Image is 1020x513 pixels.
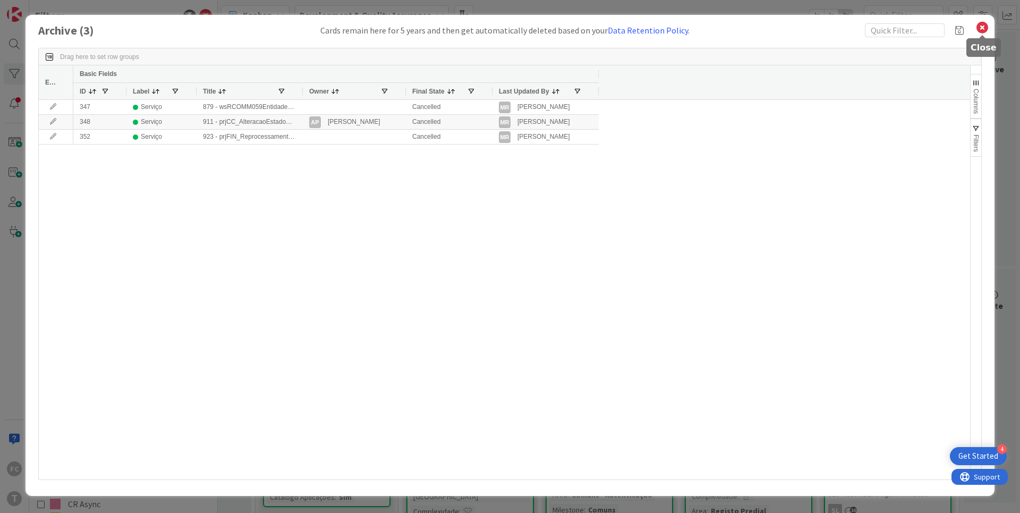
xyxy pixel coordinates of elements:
[22,2,48,14] span: Support
[958,451,998,461] div: Get Started
[80,70,117,78] span: Basic Fields
[203,88,216,95] span: Title
[73,100,126,114] div: 347
[972,134,980,152] span: Filters
[45,79,56,86] span: Edit
[499,131,511,143] div: MR
[141,115,162,129] div: Serviço
[80,88,86,95] span: ID
[517,100,570,114] div: [PERSON_NAME]
[499,88,549,95] span: Last Updated By
[412,88,445,95] span: Final State
[197,100,303,114] div: 879 - wsRCOMM059EntidadesNSR
[60,53,139,61] span: Drag here to set row groups
[141,100,162,114] div: Serviço
[997,444,1007,454] div: 4
[499,116,511,128] div: MR
[406,115,492,129] div: Cancelled
[499,102,511,113] div: MR
[517,130,570,144] div: [PERSON_NAME]
[865,23,945,37] input: Quick Filter...
[971,43,997,53] h5: Close
[73,115,126,129] div: 348
[517,115,570,129] div: [PERSON_NAME]
[608,25,688,36] a: Data Retention Policy
[406,100,492,114] div: Cancelled
[950,447,1007,465] div: Open Get Started checklist, remaining modules: 4
[197,115,303,129] div: 911 - prjCC_AlteracaoEstadoCidadao
[38,24,144,37] h1: Archive ( 3 )
[197,130,303,144] div: 923 - prjFIN_ReprocessamentoFaturaEletronica
[73,130,126,144] div: 352
[972,89,980,114] span: Columns
[328,115,380,129] div: [PERSON_NAME]
[406,130,492,144] div: Cancelled
[309,88,329,95] span: Owner
[320,24,690,37] div: Cards remain here for 5 years and then get automatically deleted based on your .
[141,130,162,144] div: Serviço
[60,53,139,61] div: Row Groups
[133,88,149,95] span: Label
[309,116,321,128] div: AP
